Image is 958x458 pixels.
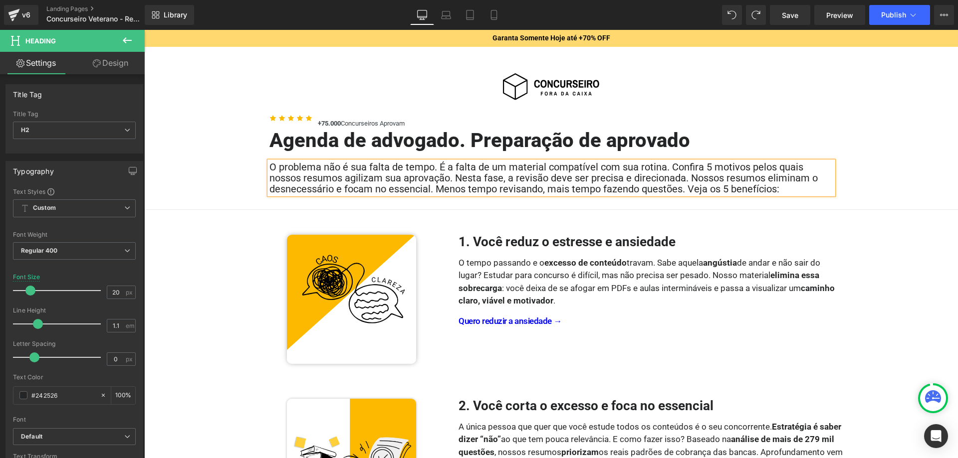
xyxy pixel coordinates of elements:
a: Tablet [458,5,482,25]
button: Undo [722,5,742,25]
a: Design [74,52,147,74]
a: Quero reduzir a ansiedade → [314,286,418,296]
div: Text Styles [13,187,136,195]
strong: excesso de conteúdo [400,228,482,238]
a: Laptop [434,5,458,25]
strong: +75.000 [174,90,197,97]
div: Font Weight [13,231,136,238]
a: Desktop [410,5,434,25]
b: Regular 400 [21,247,58,254]
div: Text Color [13,374,136,381]
b: Custom [33,204,56,212]
div: A única pessoa que quer que você estude todos os conteúdos é o seu concorrente. ao que tem pouca ... [314,391,699,442]
strong: elimina essa sobrecarga [314,240,675,263]
a: Mobile [482,5,506,25]
button: Publish [869,5,930,25]
div: Font [13,416,136,423]
span: Library [164,10,187,19]
i: Default [21,433,42,441]
strong: priorizam [417,417,455,427]
button: More [934,5,954,25]
span: Concurseiro Veterano - Resumos para Concurso [46,15,142,23]
h1: Agenda de advogado. Preparação de aprovado [125,100,689,122]
span: Concurseiros Aprovam [174,90,260,97]
button: Redo [746,5,766,25]
a: v6 [4,5,38,25]
span: px [126,289,134,296]
strong: Garanta Somente Hoje até +70% OFF [348,4,466,12]
p: O tempo passando e o travam. Sabe aquela de andar e não sair do lugar? Estudar para concurso é di... [314,227,699,278]
a: Preview [814,5,865,25]
div: Open Intercom Messenger [924,424,948,448]
div: Typography [13,161,54,175]
span: px [126,356,134,362]
h2: O problema não é sua falta de tempo. É a falta de um material compatível com sua rotina. Confira ... [125,132,689,164]
div: v6 [20,8,32,21]
h1: 2. Você corta o excesso e foca no essencial [314,369,699,383]
a: Landing Pages [46,5,161,13]
span: Heading [25,37,56,45]
div: Line Height [13,307,136,314]
input: Color [31,390,95,401]
a: New Library [145,5,194,25]
strong: angústia [559,228,593,238]
strong: análise de mais de 279 mil questões [314,404,690,427]
b: H2 [21,126,29,134]
div: Title Tag [13,85,42,99]
span: em [126,322,134,329]
div: Font Size [13,274,40,281]
h1: 1. Você reduz o estresse e ansiedade [314,205,699,219]
div: % [111,387,135,404]
span: Publish [881,11,906,19]
span: Preview [826,10,853,20]
div: Letter Spacing [13,340,136,347]
span: Save [782,10,798,20]
div: Title Tag [13,111,136,118]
